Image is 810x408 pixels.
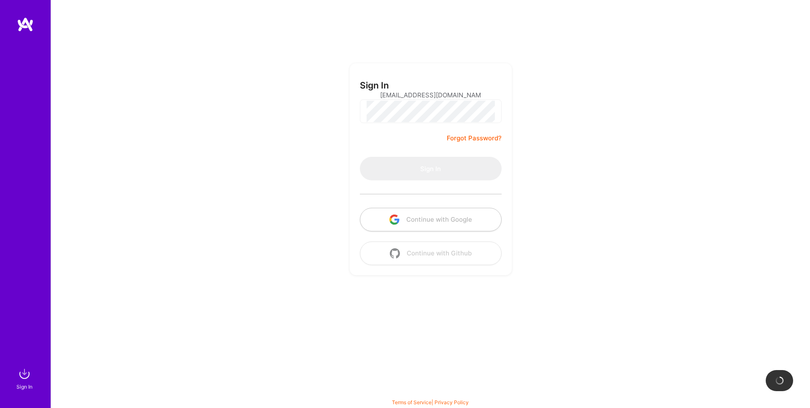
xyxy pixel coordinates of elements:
a: Forgot Password? [447,133,502,143]
button: Sign In [360,157,502,180]
div: © 2025 ATeams Inc., All rights reserved. [51,383,810,404]
a: Terms of Service [392,399,432,405]
img: loading [775,376,784,385]
a: Privacy Policy [435,399,469,405]
img: logo [17,17,34,32]
img: icon [389,215,400,225]
button: Continue with Google [360,208,502,231]
h3: Sign In [360,80,389,91]
a: sign inSign In [18,365,33,391]
img: icon [390,248,400,258]
img: sign in [16,365,33,382]
button: Continue with Github [360,242,502,265]
span: | [392,399,469,405]
div: Sign In [16,382,32,391]
input: Email... [380,84,481,106]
